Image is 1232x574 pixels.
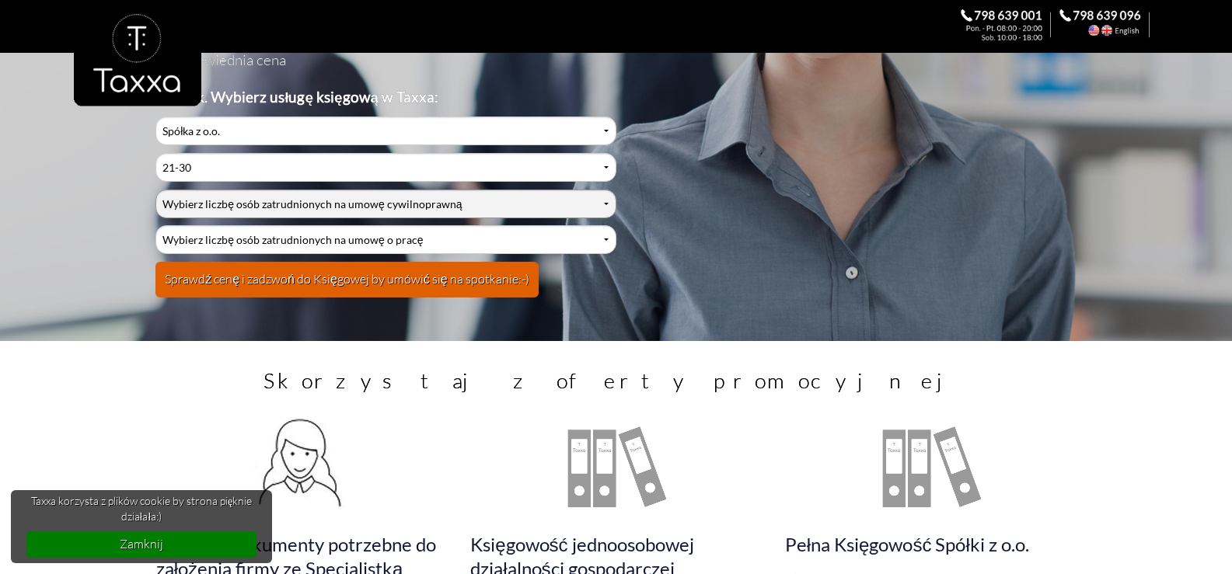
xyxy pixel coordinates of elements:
[155,262,539,297] button: Sprawdź cenę i zadzwoń do Księgowej by umówić się na spotkanie:-)
[214,367,1018,394] h3: Skorzystaj z oferty promocyjnej
[11,490,272,563] div: cookieconsent
[26,493,257,524] span: Taxxa korzysta z plików cookie by strona pięknie działała:)
[26,531,257,557] a: dismiss cookie message
[239,405,364,529] div: Wypełnij dokumenty potrzebne do założenia firmy z Księgową Taxxa
[553,405,678,529] div: Poznaj cennik księgowości jednoosobowej działalności gospodarczej
[785,533,1077,558] h4: Pełna Księgowość Spółki z o.o.
[961,9,1059,40] div: Zadzwoń do Księgowej. 798 639 001
[1059,9,1158,40] div: Call the Accountant. 798 639 096
[155,117,616,307] div: Cennik Usług Księgowych Przyjaznej Księgowej w Biurze Rachunkowym Taxxa
[868,405,993,529] div: Poznaj cennik Pełnej Księgowości Spółki z o.o.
